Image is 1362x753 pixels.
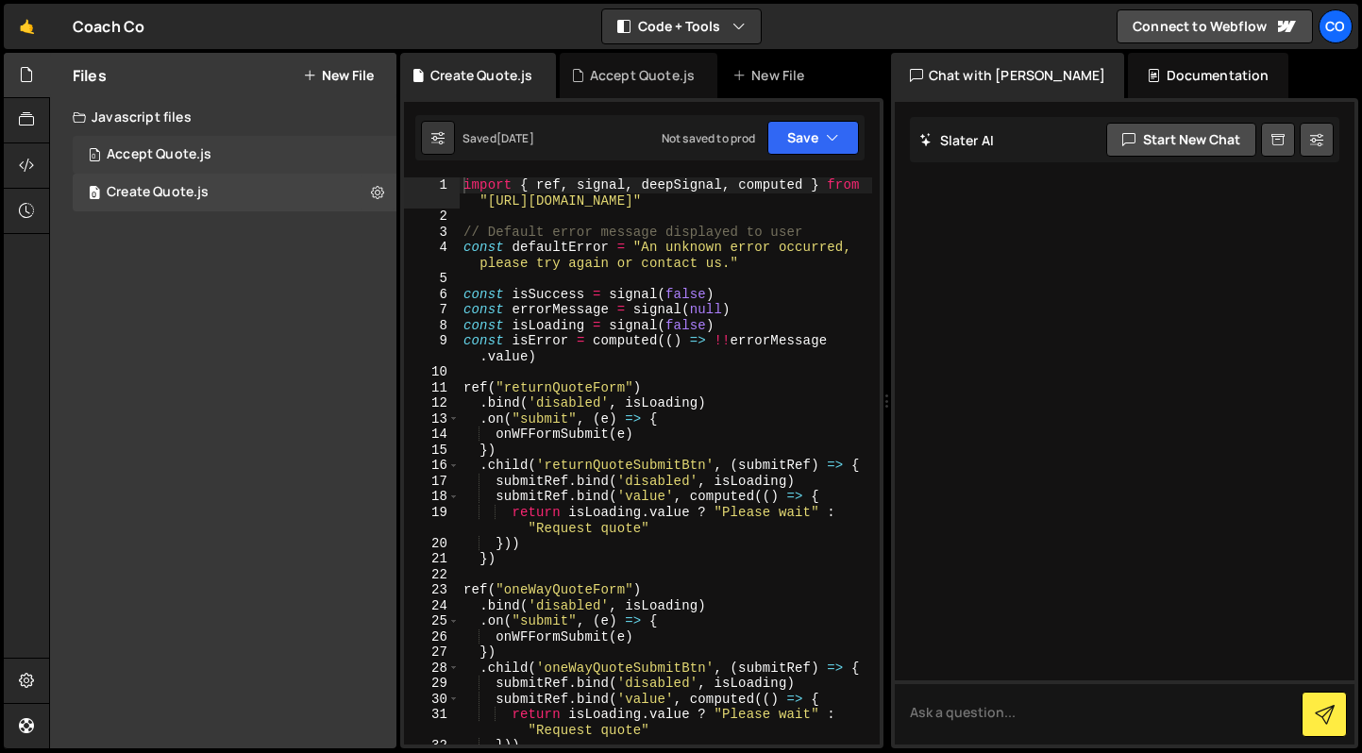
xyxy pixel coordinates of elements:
div: 24 [404,598,460,614]
div: 30 [404,692,460,708]
div: Create Quote.js [107,184,209,201]
div: 19 [404,505,460,536]
div: 29 [404,676,460,692]
div: 20 [404,536,460,552]
div: 8 [404,318,460,334]
div: 13 [404,411,460,427]
div: Coach Co [73,15,144,38]
div: 7 [404,302,460,318]
div: 1 [404,177,460,209]
div: 10 [404,364,460,380]
div: Create Quote.js [430,66,532,85]
div: 27 [404,644,460,661]
div: 5 [404,271,460,287]
div: [DATE] [496,130,534,146]
button: Start new chat [1106,123,1256,157]
div: 3 [404,225,460,241]
div: 11 [404,380,460,396]
div: 15 [404,443,460,459]
button: Code + Tools [602,9,761,43]
div: Documentation [1128,53,1287,98]
div: 18 [404,489,460,505]
div: 16 [404,458,460,474]
div: 6 [404,287,460,303]
div: 9 [404,333,460,364]
div: 17 [404,474,460,490]
h2: Files [73,65,107,86]
div: Accept Quote.js [590,66,695,85]
div: Chat with [PERSON_NAME] [891,53,1125,98]
a: 🤙 [4,4,50,49]
h2: Slater AI [919,131,995,149]
div: 25 [404,613,460,629]
div: 26 [404,629,460,645]
div: 2 [404,209,460,225]
div: 4 [404,240,460,271]
div: 28 [404,661,460,677]
div: 21 [404,551,460,567]
div: 135/22255.js [73,174,396,211]
div: 12 [404,395,460,411]
button: New File [303,68,374,83]
div: Not saved to prod [662,130,756,146]
button: Save [767,121,859,155]
div: 23 [404,582,460,598]
div: Javascript files [50,98,396,136]
div: 135/925.js [73,136,396,174]
span: 0 [89,149,100,164]
div: New File [732,66,812,85]
div: 31 [404,707,460,738]
span: 0 [89,187,100,202]
div: 14 [404,427,460,443]
div: Accept Quote.js [107,146,211,163]
a: Co [1319,9,1353,43]
a: Connect to Webflow [1117,9,1313,43]
div: 22 [404,567,460,583]
div: Saved [462,130,534,146]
